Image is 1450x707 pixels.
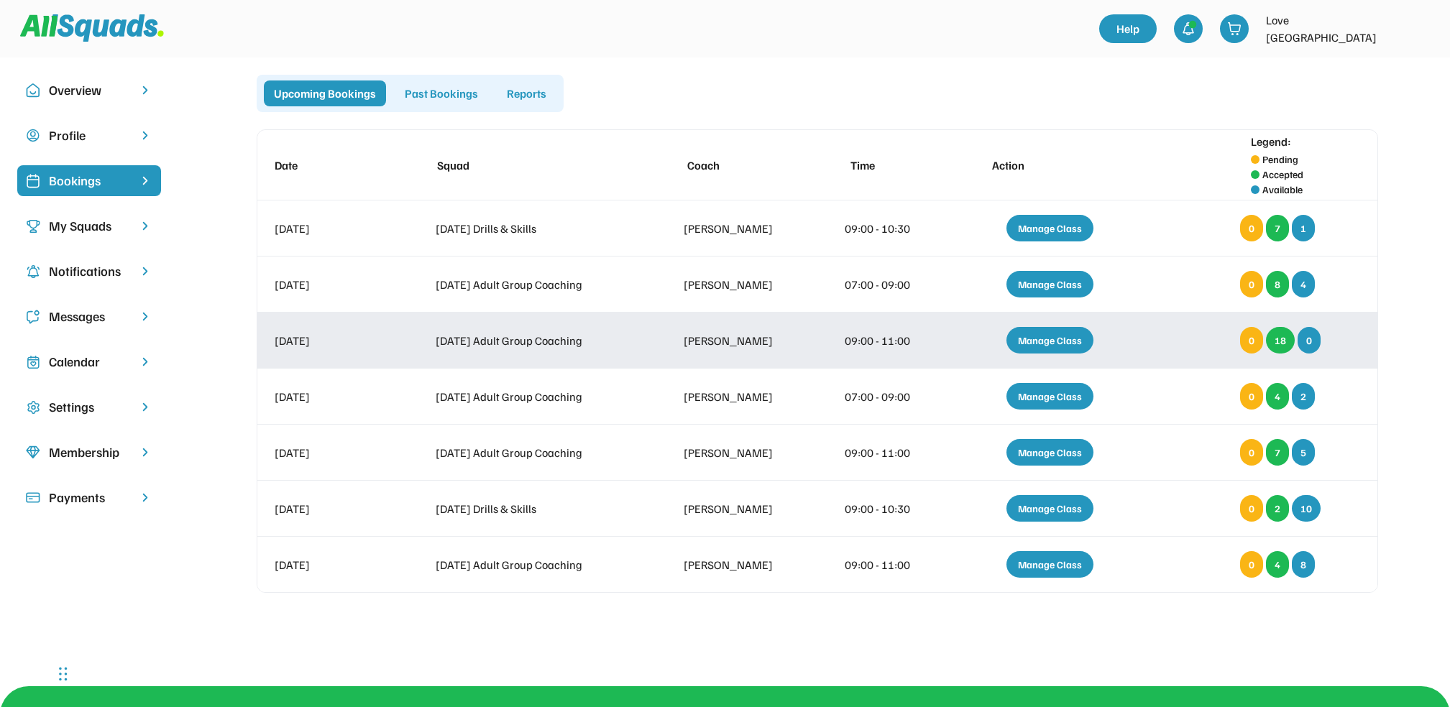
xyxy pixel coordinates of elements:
[1006,495,1093,522] div: Manage Class
[845,276,932,293] div: 07:00 - 09:00
[26,400,40,415] img: Icon%20copy%2016.svg
[275,276,383,293] div: [DATE]
[26,264,40,279] img: Icon%20copy%204.svg
[1404,14,1433,43] img: LTPP_Logo_REV.jpeg
[436,332,631,349] div: [DATE] Adult Group Coaching
[1266,11,1395,46] div: Love [GEOGRAPHIC_DATA]
[138,129,152,142] img: chevron-right.svg
[275,220,383,237] div: [DATE]
[436,556,631,573] div: [DATE] Adult Group Coaching
[684,556,792,573] div: [PERSON_NAME]
[436,276,631,293] div: [DATE] Adult Group Coaching
[49,352,129,371] div: Calendar
[49,216,129,236] div: My Squads
[684,220,792,237] div: [PERSON_NAME]
[845,444,932,461] div: 09:00 - 11:00
[1240,271,1263,297] div: 0
[1262,167,1303,182] div: Accepted
[1240,327,1263,353] div: 0
[684,332,792,349] div: [PERSON_NAME]
[26,310,40,324] img: Icon%20copy%205.svg
[1292,495,1321,522] div: 10
[1292,551,1315,578] div: 8
[275,444,383,461] div: [DATE]
[1006,327,1093,353] div: Manage Class
[26,219,40,234] img: Icon%20copy%203.svg
[845,500,932,517] div: 09:00 - 10:30
[684,444,792,461] div: [PERSON_NAME]
[845,220,932,237] div: 09:00 - 10:30
[436,444,631,461] div: [DATE] Adult Group Coaching
[26,491,40,505] img: Icon%20%2815%29.svg
[20,14,164,42] img: Squad%20Logo.svg
[138,445,152,459] img: chevron-right.svg
[49,307,129,326] div: Messages
[1292,271,1315,297] div: 4
[26,83,40,98] img: Icon%20copy%2010.svg
[1240,439,1263,466] div: 0
[26,355,40,369] img: Icon%20copy%207.svg
[275,388,383,405] div: [DATE]
[49,443,129,462] div: Membership
[49,126,129,145] div: Profile
[1298,327,1321,353] div: 0
[1292,383,1315,410] div: 2
[1240,551,1263,578] div: 0
[436,220,631,237] div: [DATE] Drills & Skills
[1266,495,1289,522] div: 2
[49,80,129,100] div: Overview
[1006,215,1093,241] div: Manage Class
[1006,551,1093,578] div: Manage Class
[1240,495,1263,522] div: 0
[138,310,152,323] img: chevron-right.svg
[138,83,152,97] img: chevron-right.svg
[684,388,792,405] div: [PERSON_NAME]
[1266,215,1289,241] div: 7
[49,171,129,190] div: Bookings
[436,388,631,405] div: [DATE] Adult Group Coaching
[1099,14,1157,43] a: Help
[275,332,383,349] div: [DATE]
[395,80,488,106] div: Past Bookings
[138,491,152,504] img: chevron-right.svg
[845,332,932,349] div: 09:00 - 11:00
[138,400,152,414] img: chevron-right.svg
[275,556,383,573] div: [DATE]
[436,500,631,517] div: [DATE] Drills & Skills
[684,500,792,517] div: [PERSON_NAME]
[275,500,383,517] div: [DATE]
[138,264,152,278] img: chevron-right.svg
[1240,215,1263,241] div: 0
[1266,327,1295,353] div: 18
[992,157,1122,174] div: Action
[1262,182,1303,197] div: Available
[1240,383,1263,410] div: 0
[1181,22,1196,36] img: bell-03%20%281%29.svg
[845,556,932,573] div: 09:00 - 11:00
[1006,271,1093,297] div: Manage Class
[49,397,129,417] div: Settings
[138,355,152,369] img: chevron-right.svg
[1251,133,1291,150] div: Legend:
[26,129,40,143] img: user-circle.svg
[684,276,792,293] div: [PERSON_NAME]
[1262,152,1298,167] div: Pending
[1292,439,1315,466] div: 5
[1266,551,1289,578] div: 4
[1266,271,1289,297] div: 8
[1266,383,1289,410] div: 4
[497,80,556,106] div: Reports
[1227,22,1242,36] img: shopping-cart-01%20%281%29.svg
[1006,383,1093,410] div: Manage Class
[1292,215,1315,241] div: 1
[26,174,40,188] img: Icon%20%2819%29.svg
[26,445,40,460] img: Icon%20copy%208.svg
[264,80,386,106] div: Upcoming Bookings
[49,262,129,281] div: Notifications
[49,488,129,507] div: Payments
[1006,439,1093,466] div: Manage Class
[138,174,152,188] img: chevron-right%20copy%203.svg
[850,157,937,174] div: Time
[1266,439,1289,466] div: 7
[687,157,796,174] div: Coach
